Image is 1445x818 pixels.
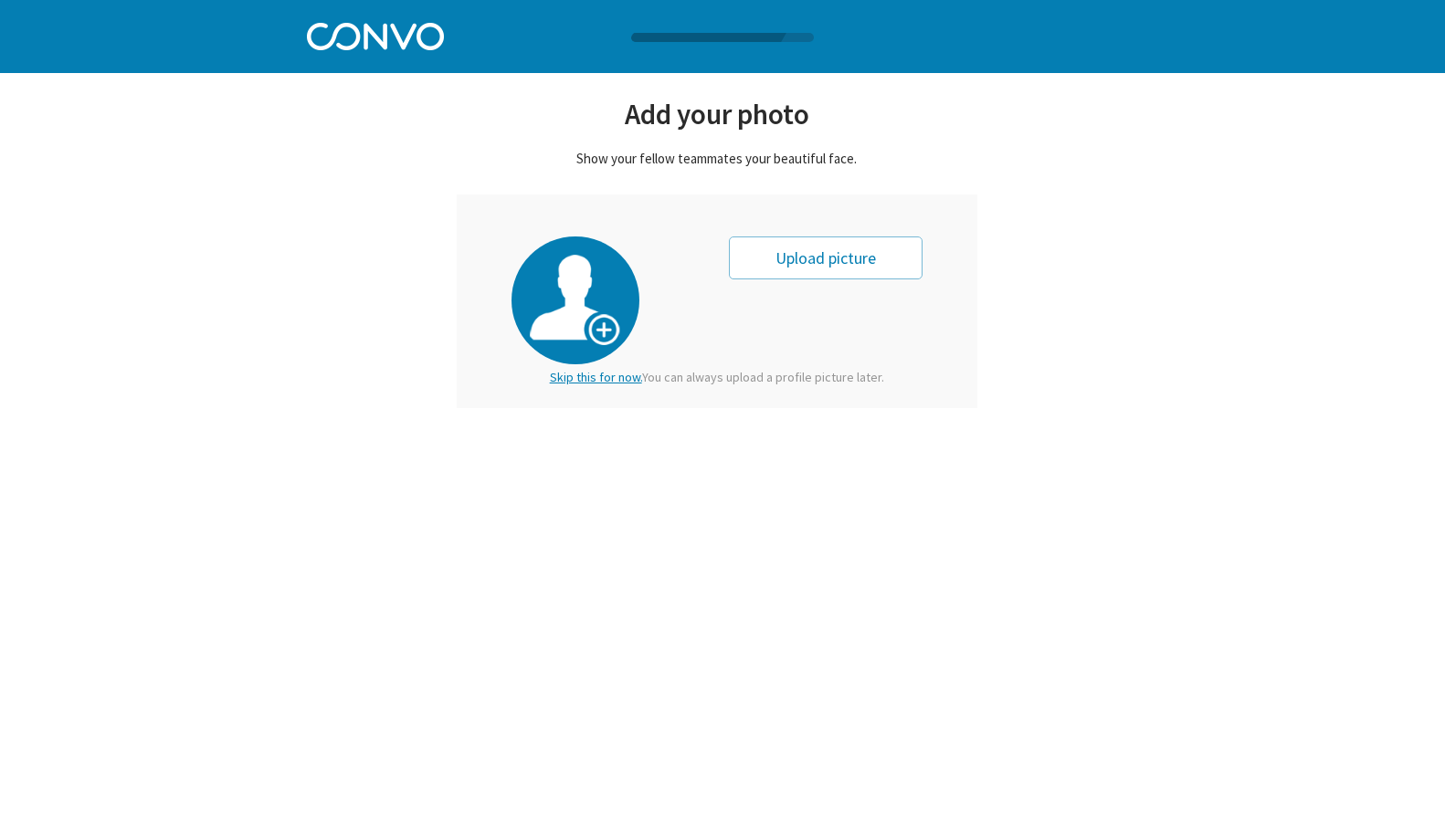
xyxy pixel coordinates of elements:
div: You can always upload a profile picture later. [534,369,900,385]
span: Skip this for now. [550,369,642,385]
img: profile-picture.png [530,255,621,348]
div: Show your fellow teammates your beautiful face. [457,150,977,167]
div: Upload picture [729,236,923,279]
img: Convo Logo [307,18,444,50]
div: Add your photo [457,96,977,131]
